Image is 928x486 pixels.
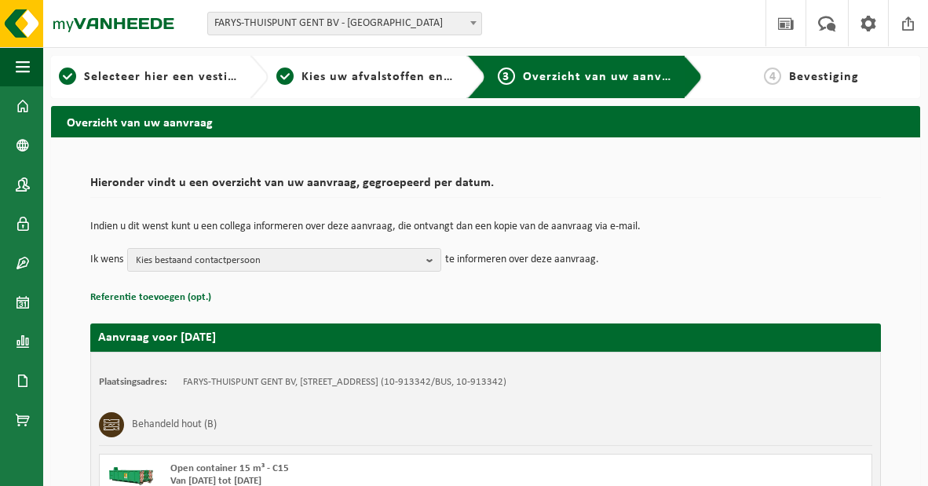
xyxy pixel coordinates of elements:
[59,68,237,86] a: 1Selecteer hier een vestiging
[276,68,455,86] a: 2Kies uw afvalstoffen en recipiënten
[789,71,859,83] span: Bevestiging
[170,463,289,473] span: Open container 15 m³ - C15
[90,221,881,232] p: Indien u dit wenst kunt u een collega informeren over deze aanvraag, die ontvangt dan een kopie v...
[84,71,254,83] span: Selecteer hier een vestiging
[764,68,781,85] span: 4
[90,177,881,198] h2: Hieronder vindt u een overzicht van uw aanvraag, gegroepeerd per datum.
[51,106,920,137] h2: Overzicht van uw aanvraag
[132,412,217,437] h3: Behandeld hout (B)
[90,248,123,272] p: Ik wens
[99,377,167,387] strong: Plaatsingsadres:
[59,68,76,85] span: 1
[523,71,689,83] span: Overzicht van uw aanvraag
[98,331,216,344] strong: Aanvraag voor [DATE]
[127,248,441,272] button: Kies bestaand contactpersoon
[183,376,506,389] td: FARYS-THUISPUNT GENT BV, [STREET_ADDRESS] (10-913342/BUS, 10-913342)
[498,68,515,85] span: 3
[208,13,481,35] span: FARYS-THUISPUNT GENT BV - MARIAKERKE
[90,287,211,308] button: Referentie toevoegen (opt.)
[207,12,482,35] span: FARYS-THUISPUNT GENT BV - MARIAKERKE
[276,68,294,85] span: 2
[170,476,261,486] strong: Van [DATE] tot [DATE]
[136,249,420,272] span: Kies bestaand contactpersoon
[301,71,517,83] span: Kies uw afvalstoffen en recipiënten
[108,462,155,486] img: HK-XC-15-GN-00.png
[445,248,599,272] p: te informeren over deze aanvraag.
